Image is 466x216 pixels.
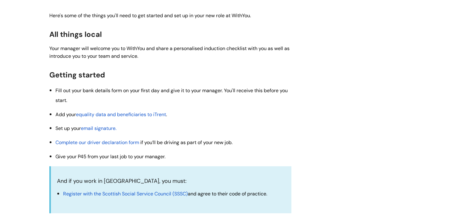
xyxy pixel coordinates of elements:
a: Complete our driver declaration form [55,139,139,146]
span: Fill out your bank details form on your first day and give it to your manager. You'll receive thi... [55,87,288,104]
span: . [55,111,167,118]
span: All things local [49,29,102,39]
span: Getting started [49,70,105,80]
a: equality data and beneficiaries to iTrent [76,111,166,118]
span: Add your [55,111,76,118]
span: Set up your [55,125,81,132]
span: and agree to their code of practice. [188,190,267,197]
a: Register with the Scottish Social Service Council (SSSC) [63,190,188,197]
span: Here's some of the things you'll need to get started and set up in your new role at WithYou. [49,12,251,19]
p: And if you work in [GEOGRAPHIC_DATA], you must: [57,176,285,186]
span: Your manager will welcome you to WithYou and share a personalised induction checklist with you as... [49,45,290,59]
span: if you’ll be driving as part of your new job. [140,139,233,146]
a: email signature [81,125,116,132]
span: Give your P45 from your last job to your manager. [55,153,165,160]
span: . [55,125,116,132]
